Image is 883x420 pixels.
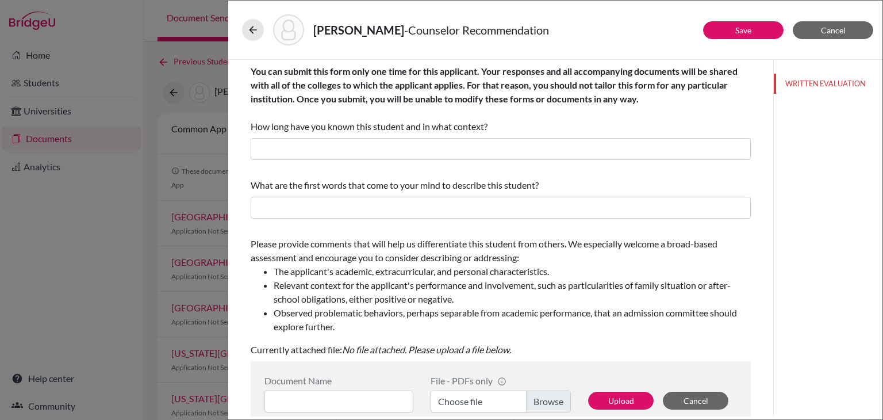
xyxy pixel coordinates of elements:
[251,66,738,132] span: How long have you known this student and in what context?
[663,392,728,410] button: Cancel
[431,375,571,386] div: File - PDFs only
[251,232,751,361] div: Currently attached file:
[404,23,549,37] span: - Counselor Recommendation
[497,377,506,386] span: info
[431,391,571,413] label: Choose file
[264,375,413,386] div: Document Name
[774,74,882,94] button: WRITTEN EVALUATION
[274,306,751,334] li: Observed problematic behaviors, perhaps separable from academic performance, that an admission co...
[251,66,738,104] b: You can submit this form only one time for this applicant. Your responses and all accompanying do...
[251,238,751,334] span: Please provide comments that will help us differentiate this student from others. We especially w...
[274,265,751,278] li: The applicant's academic, extracurricular, and personal characteristics.
[588,392,654,410] button: Upload
[313,23,404,37] strong: [PERSON_NAME]
[274,278,751,306] li: Relevant context for the applicant's performance and involvement, such as particularities of fami...
[342,344,511,355] i: No file attached. Please upload a file below.
[251,180,539,190] span: What are the first words that come to your mind to describe this student?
